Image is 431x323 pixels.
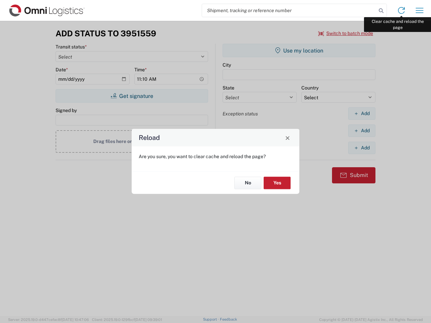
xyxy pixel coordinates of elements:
button: Close [283,133,292,142]
button: No [234,177,261,189]
h4: Reload [139,133,160,143]
button: Yes [264,177,291,189]
input: Shipment, tracking or reference number [202,4,376,17]
p: Are you sure, you want to clear cache and reload the page? [139,153,292,159]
